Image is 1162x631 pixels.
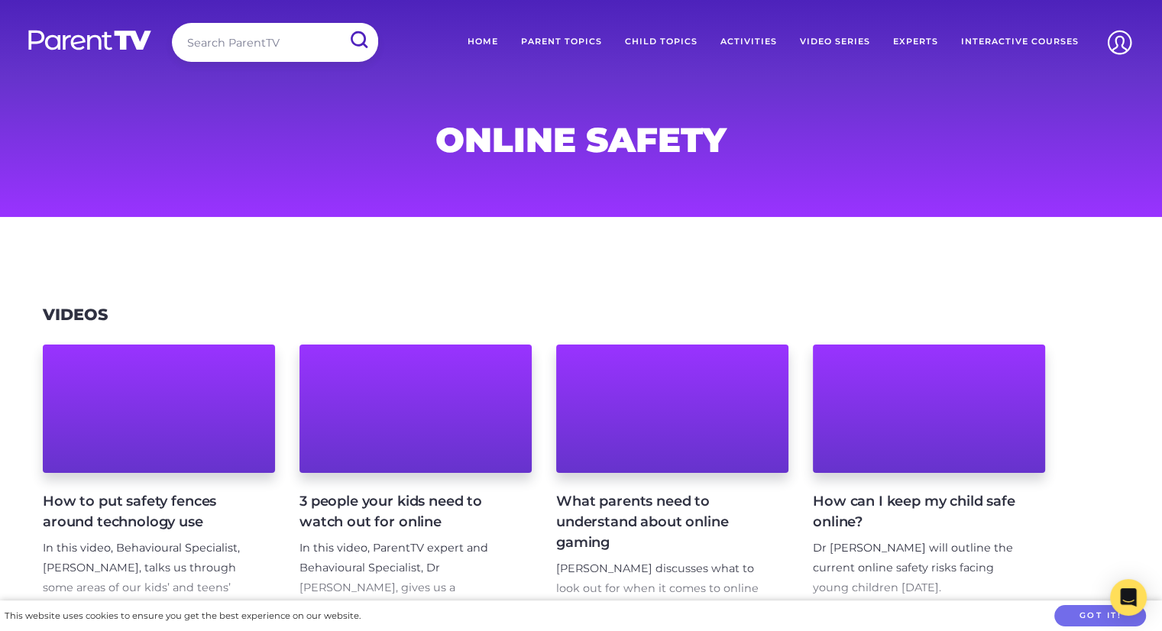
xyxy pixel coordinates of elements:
[613,23,709,61] a: Child Topics
[43,491,251,532] h4: How to put safety fences around technology use
[172,23,378,62] input: Search ParentTV
[813,491,1021,532] h4: How can I keep my child safe online?
[456,23,510,61] a: Home
[882,23,950,61] a: Experts
[1110,579,1147,616] div: Open Intercom Messenger
[709,23,788,61] a: Activities
[299,491,507,532] h4: 3 people your kids need to watch out for online
[27,29,153,51] img: parenttv-logo-white.4c85aaf.svg
[5,608,361,624] div: This website uses cookies to ensure you get the best experience on our website.
[338,23,378,57] input: Submit
[510,23,613,61] a: Parent Topics
[1100,23,1139,62] img: Account
[788,23,882,61] a: Video Series
[950,23,1090,61] a: Interactive Courses
[43,306,108,325] h3: Videos
[1054,605,1146,627] button: Got it!
[213,125,950,155] h1: online safety
[556,491,764,553] h4: What parents need to understand about online gaming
